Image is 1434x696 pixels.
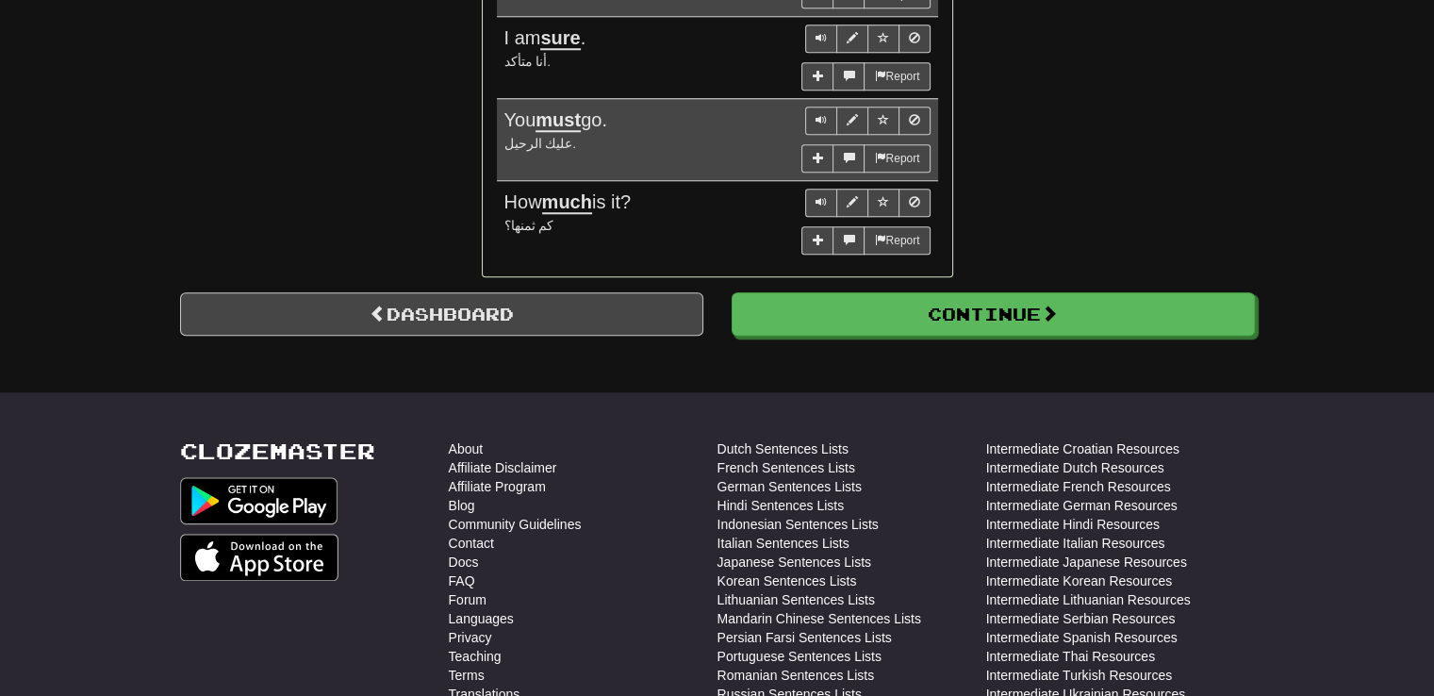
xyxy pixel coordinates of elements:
[836,107,868,135] button: Edit sentence
[986,496,1178,515] a: Intermediate German Resources
[449,666,485,685] a: Terms
[986,458,1164,477] a: Intermediate Dutch Resources
[449,534,494,553] a: Contact
[717,458,855,477] a: French Sentences Lists
[867,107,899,135] button: Toggle favorite
[867,189,899,217] button: Toggle favorite
[805,107,931,135] div: Sentence controls
[449,553,479,572] a: Docs
[717,515,879,534] a: Indonesian Sentences Lists
[717,477,862,496] a: German Sentences Lists
[867,25,899,53] button: Toggle favorite
[504,55,552,69] small: أنا متأكد.
[805,25,837,53] button: Play sentence audio
[801,144,930,173] div: More sentence controls
[801,62,930,91] div: More sentence controls
[864,226,930,255] button: Report
[717,534,849,553] a: Italian Sentences Lists
[898,107,931,135] button: Toggle ignore
[717,628,892,647] a: Persian Farsi Sentences Lists
[449,458,557,477] a: Affiliate Disclaimer
[986,609,1176,628] a: Intermediate Serbian Resources
[801,144,833,173] button: Add sentence to collection
[864,62,930,91] button: Report
[449,590,486,609] a: Forum
[717,572,857,590] a: Korean Sentences Lists
[898,189,931,217] button: Toggle ignore
[986,439,1179,458] a: Intermediate Croatian Resources
[801,226,833,255] button: Add sentence to collection
[898,25,931,53] button: Toggle ignore
[801,226,930,255] div: More sentence controls
[986,515,1160,534] a: Intermediate Hindi Resources
[449,609,514,628] a: Languages
[542,191,592,214] u: much
[986,534,1165,553] a: Intermediate Italian Resources
[717,666,875,685] a: Romanian Sentences Lists
[504,219,554,233] small: كم ثمنها؟
[717,553,871,572] a: Japanese Sentences Lists
[864,144,930,173] button: Report
[504,137,577,151] small: عليك الرحيل.
[986,553,1187,572] a: Intermediate Japanese Resources
[986,628,1178,647] a: Intermediate Spanish Resources
[449,496,475,515] a: Blog
[986,572,1173,590] a: Intermediate Korean Resources
[180,439,375,463] a: Clozemaster
[717,609,921,628] a: Mandarin Chinese Sentences Lists
[504,109,607,132] span: You go.
[449,515,582,534] a: Community Guidelines
[986,666,1173,685] a: Intermediate Turkish Resources
[449,477,546,496] a: Affiliate Program
[504,27,586,50] span: I am .
[449,572,475,590] a: FAQ
[449,628,492,647] a: Privacy
[449,647,502,666] a: Teaching
[732,292,1255,336] button: Continue
[986,477,1171,496] a: Intermediate French Resources
[836,189,868,217] button: Edit sentence
[986,590,1191,609] a: Intermediate Lithuanian Resources
[801,62,833,91] button: Add sentence to collection
[717,496,845,515] a: Hindi Sentences Lists
[836,25,868,53] button: Edit sentence
[805,107,837,135] button: Play sentence audio
[540,27,580,50] u: sure
[180,292,703,336] a: Dashboard
[805,189,931,217] div: Sentence controls
[805,25,931,53] div: Sentence controls
[805,189,837,217] button: Play sentence audio
[717,647,882,666] a: Portuguese Sentences Lists
[504,191,631,214] span: How is it?
[449,439,484,458] a: About
[717,439,849,458] a: Dutch Sentences Lists
[180,534,339,581] img: Get it on App Store
[986,647,1156,666] a: Intermediate Thai Resources
[536,109,581,132] u: must
[180,477,338,524] img: Get it on Google Play
[717,590,875,609] a: Lithuanian Sentences Lists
